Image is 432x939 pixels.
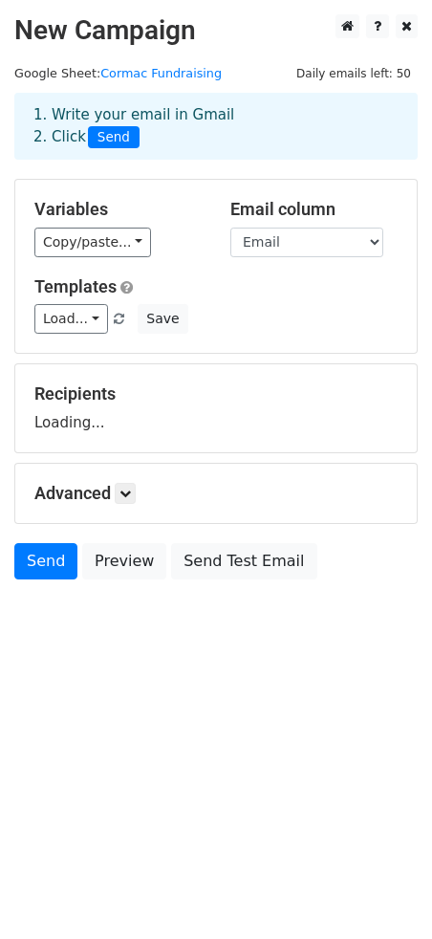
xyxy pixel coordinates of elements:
div: 1. Write your email in Gmail 2. Click [19,104,413,148]
a: Preview [82,543,166,579]
a: Load... [34,304,108,334]
h5: Email column [230,199,398,220]
a: Daily emails left: 50 [290,66,418,80]
a: Cormac Fundraising [100,66,222,80]
div: Loading... [34,383,398,433]
h5: Advanced [34,483,398,504]
a: Send [14,543,77,579]
h5: Recipients [34,383,398,404]
span: Daily emails left: 50 [290,63,418,84]
h2: New Campaign [14,14,418,47]
small: Google Sheet: [14,66,222,80]
span: Send [88,126,140,149]
a: Copy/paste... [34,228,151,257]
button: Save [138,304,187,334]
a: Send Test Email [171,543,316,579]
h5: Variables [34,199,202,220]
a: Templates [34,276,117,296]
